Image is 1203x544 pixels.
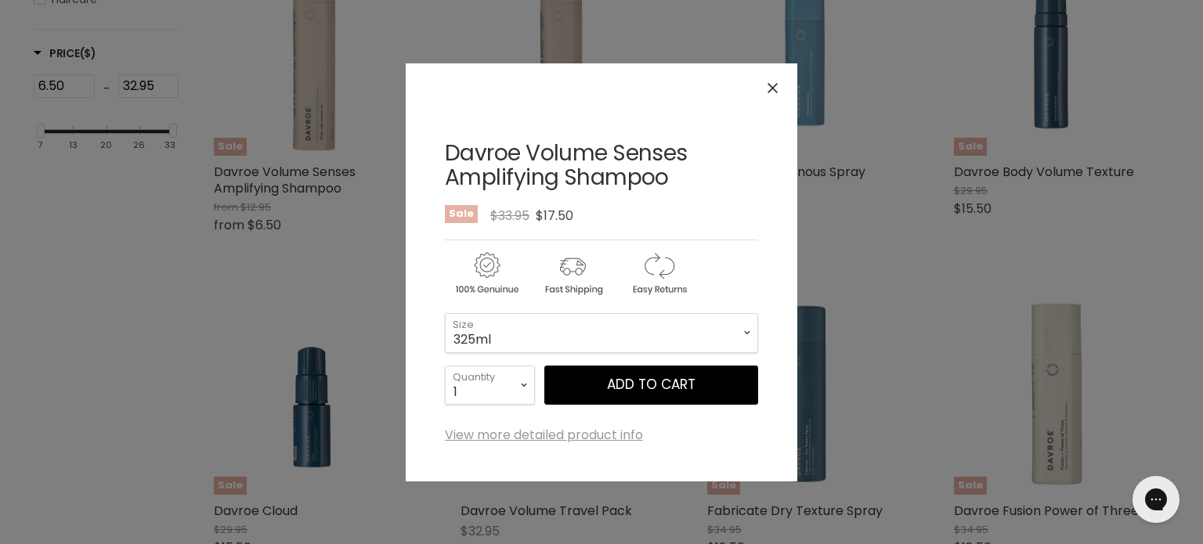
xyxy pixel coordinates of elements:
[445,205,478,223] span: Sale
[445,366,535,405] select: Quantity
[756,71,789,105] button: Close
[607,375,695,394] span: Add to cart
[531,250,614,297] img: shipping.gif
[445,138,688,193] a: Davroe Volume Senses Amplifying Shampoo
[536,207,573,225] span: $17.50
[445,428,643,442] a: View more detailed product info
[445,250,528,297] img: genuine.gif
[490,207,529,225] span: $33.95
[1125,470,1187,528] iframe: Gorgias live chat messenger
[617,250,700,297] img: returns.gif
[544,366,758,405] button: Add to cart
